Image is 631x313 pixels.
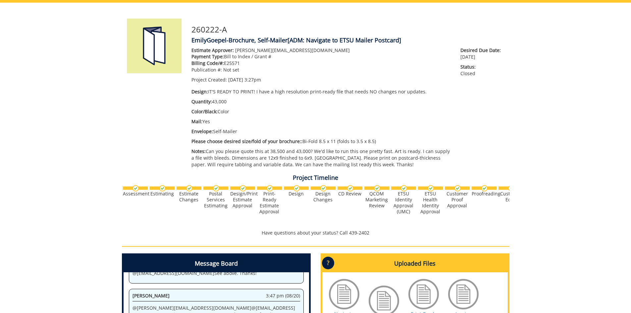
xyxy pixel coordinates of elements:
[230,191,255,209] div: Design/Print Estimate Approval
[257,191,282,215] div: Print-Ready Estimate Approval
[460,64,504,70] span: Status:
[454,185,461,191] img: checkmark
[124,255,309,272] h4: Message Board
[191,108,451,115] p: Color
[364,191,389,209] div: QCOM Marketing Review
[401,185,407,191] img: checkmark
[191,60,224,66] span: Billing Code/#:
[293,185,300,191] img: checkmark
[123,191,148,197] div: Assessment
[338,191,362,197] div: CD Review
[499,191,523,203] div: Customer Edits
[191,118,451,125] p: Yes
[191,60,451,67] p: E25571
[186,185,192,191] img: checkmark
[191,77,227,83] span: Project Created:
[191,138,451,145] p: Bi-Fold 8.5 x 11 (folds to 3.5 x 8.5)
[177,191,201,203] div: Estimate Changes
[191,138,302,144] span: Please choose desired size/fold of your brochure::
[132,185,139,191] img: checkmark
[228,77,261,83] span: [DATE] 3:27pm
[266,292,300,299] span: 3:47 pm (08/20)
[213,185,219,191] img: checkmark
[127,19,182,73] img: Product featured image
[191,88,208,95] span: Design:
[132,270,300,277] p: @ [EMAIL_ADDRESS][DOMAIN_NAME] See above. Thanks!
[322,255,508,272] h4: Uploaded Files
[240,185,246,191] img: checkmark
[191,98,212,105] span: Quantity:
[191,128,451,135] p: Self-Mailer
[267,185,273,191] img: checkmark
[347,185,353,191] img: checkmark
[191,37,504,44] h4: EmilyGoepel-Brochure, Self-Mailer
[191,108,218,115] span: Color/Black:
[445,191,470,209] div: Customer Proof Approval
[320,185,327,191] img: checkmark
[460,47,504,54] span: Desired Due Date:
[191,67,222,73] span: Publication #:
[203,191,228,209] div: Postal Services Estimating
[159,185,166,191] img: checkmark
[191,53,451,60] p: Bill to Index / Grant #
[191,148,451,168] p: Can you please quote this at 38,500 and 43,000? We'd like to run this one pretty fast. Art is rea...
[191,47,451,54] p: [PERSON_NAME][EMAIL_ADDRESS][DOMAIN_NAME]
[460,47,504,60] p: [DATE]
[391,191,416,215] div: ETSU Identity Approval (UMC)
[150,191,175,197] div: Estimating
[508,185,514,191] img: checkmark
[191,128,213,134] span: Envelope:
[122,230,509,236] p: Have questions about your status? Call 439-2402
[374,185,380,191] img: checkmark
[191,25,504,34] h3: 260222-A
[288,36,401,44] span: [ADM: Navigate to ETSU Mailer Postcard]
[481,185,488,191] img: checkmark
[460,64,504,77] p: Closed
[418,191,443,215] div: ETSU Health Identity Approval
[191,88,451,95] p: IT'S READY TO PRINT! I have a high resolution print-ready file that needs NO changes nor updates.
[311,191,336,203] div: Design Changes
[191,47,234,53] span: Estimate Approver:
[428,185,434,191] img: checkmark
[191,98,451,105] p: 43,000
[122,175,509,181] h4: Project Timeline
[191,118,202,125] span: Mail:
[322,257,334,269] p: ?
[223,67,239,73] span: Not set
[132,292,170,299] span: [PERSON_NAME]
[284,191,309,197] div: Design
[472,191,497,197] div: Proofreading
[191,148,206,154] span: Notes:
[191,53,224,60] span: Payment Type:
